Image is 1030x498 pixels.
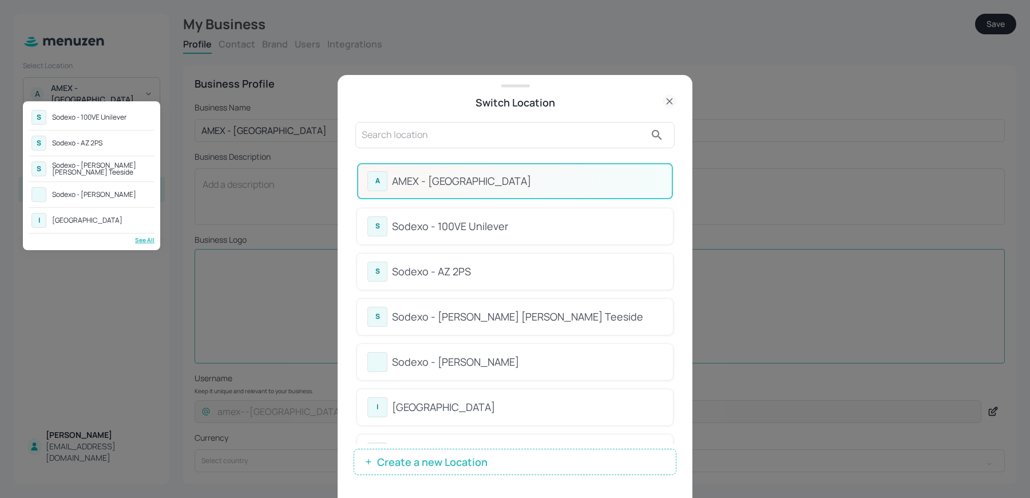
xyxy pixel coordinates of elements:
div: S [31,161,46,176]
div: Sodexo - AZ 2PS [52,140,102,147]
div: [GEOGRAPHIC_DATA] [52,217,122,224]
div: Sodexo - [PERSON_NAME] [52,191,136,198]
div: S [31,136,46,151]
div: See All [29,236,154,244]
div: I [31,213,46,228]
div: Sodexo - [PERSON_NAME] [PERSON_NAME] Teeside [52,162,152,176]
div: S [31,110,46,125]
div: Sodexo - 100VE Unilever [52,114,126,121]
